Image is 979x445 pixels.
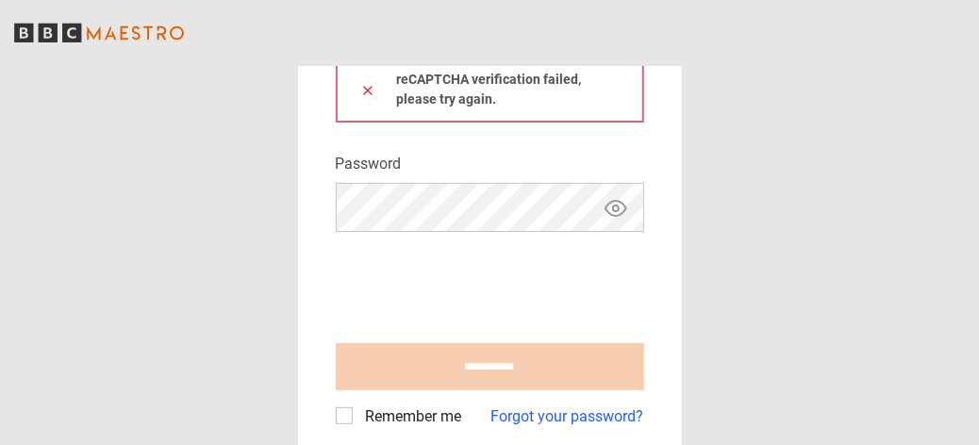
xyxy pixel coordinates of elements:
iframe: reCAPTCHA [336,247,622,321]
label: Password [336,153,402,175]
svg: BBC Maestro [14,19,184,47]
button: Show password [600,191,632,224]
a: Forgot your password? [491,405,644,428]
label: Remember me [358,405,462,428]
div: reCAPTCHA verification failed, please try again. [336,57,644,123]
